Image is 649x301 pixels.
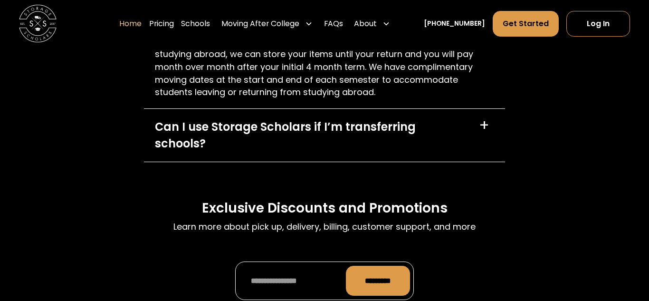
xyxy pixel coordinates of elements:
div: + [479,118,489,134]
a: Get Started [493,11,559,36]
div: About [350,10,394,37]
div: About [354,18,377,29]
a: [PHONE_NUMBER] [424,19,485,29]
form: Promo Form [235,262,414,300]
a: Pricing [149,10,174,37]
a: FAQs [324,10,343,37]
h3: Exclusive Discounts and Promotions [202,200,448,217]
p: Learn more about pick up, delivery, billing, customer support, and more [173,221,476,233]
a: Home [119,10,142,37]
a: Schools [181,10,210,37]
div: Moving After College [221,18,299,29]
img: Storage Scholars main logo [19,5,57,42]
a: Log In [566,11,630,36]
div: Can I use Storage Scholars if I’m transferring schools? [155,118,468,152]
div: Moving After College [218,10,316,37]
